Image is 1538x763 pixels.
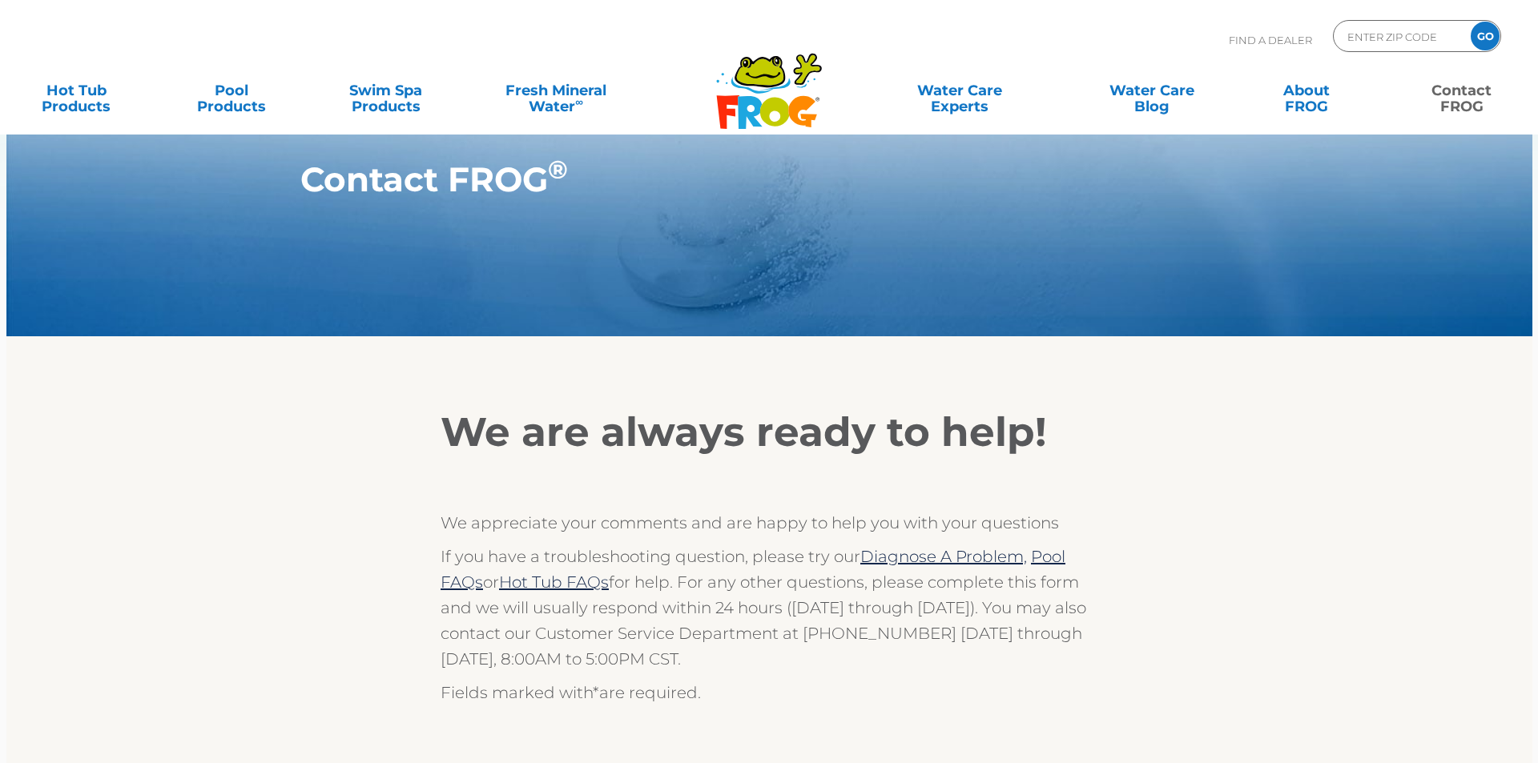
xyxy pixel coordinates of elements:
sup: ∞ [575,95,583,108]
p: We appreciate your comments and are happy to help you with your questions [441,510,1097,536]
a: Hot Tub FAQs [499,572,609,592]
a: Water CareExperts [861,74,1057,106]
h1: Contact FROG [300,160,1163,199]
sup: ® [548,155,568,185]
img: Frog Products Logo [707,32,831,130]
p: Fields marked with are required. [441,680,1097,705]
a: PoolProducts [171,74,291,106]
p: If you have a troubleshooting question, please try our or for help. For any other questions, plea... [441,544,1097,672]
a: AboutFROG [1246,74,1367,106]
input: Zip Code Form [1346,25,1454,48]
a: Swim SpaProducts [326,74,446,106]
a: Fresh MineralWater∞ [481,74,631,106]
a: ContactFROG [1402,74,1522,106]
input: GO [1471,22,1500,50]
h2: We are always ready to help! [441,408,1097,456]
p: Find A Dealer [1229,20,1312,60]
a: Water CareBlog [1092,74,1212,106]
a: Diagnose A Problem, [860,547,1027,566]
a: Hot TubProducts [16,74,136,106]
